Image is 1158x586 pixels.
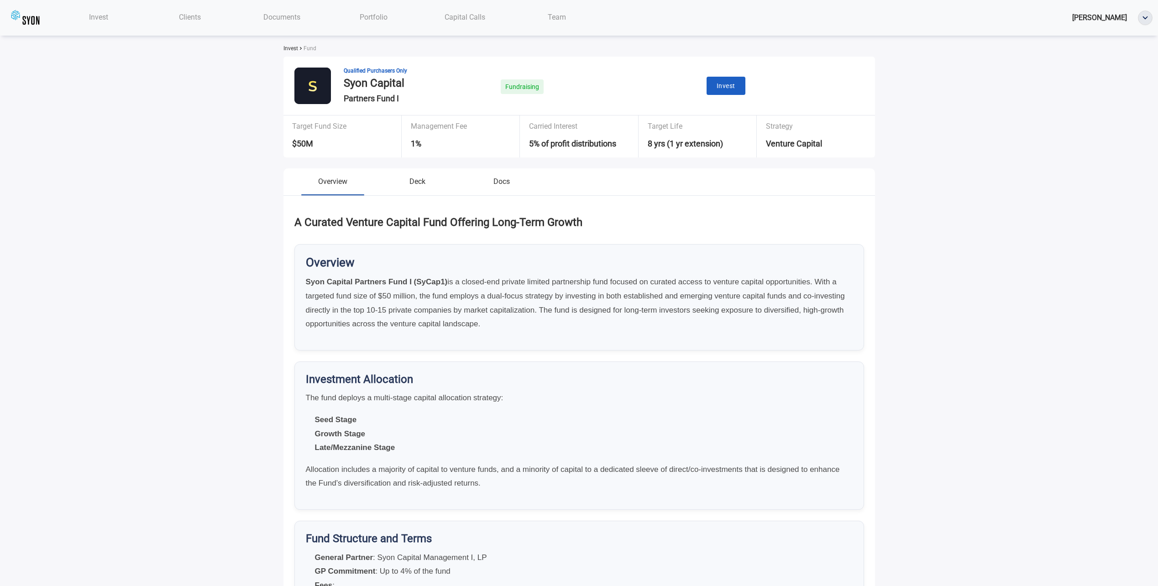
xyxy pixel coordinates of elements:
button: Docs [460,176,544,194]
span: Portfolio [360,13,388,21]
a: Team [511,8,603,26]
p: is a closed-end private limited partnership fund focused on curated access to venture capital opp... [306,275,853,331]
div: A Curated Venture Capital Fund Offering Long-Term Growth [294,214,864,231]
img: syoncap.png [11,10,40,26]
div: Strategy [766,119,864,137]
h2: Overview [306,256,853,270]
span: Invest [283,45,298,52]
span: Invest [89,13,108,21]
span: Invest [717,80,735,92]
img: sidearrow [300,47,302,50]
li: : Up to 4% of the fund [315,565,853,579]
strong: Late/Mezzanine Stage [315,443,395,452]
strong: Growth Stage [315,429,366,438]
span: Clients [179,13,201,21]
div: 1% [411,137,492,154]
button: Invest [707,77,745,95]
div: 5% of profit distributions [529,137,645,154]
div: Venture Capital [766,137,864,154]
div: $50M [292,137,382,154]
div: Carried Interest [529,119,645,137]
a: Portfolio [328,8,419,26]
span: [PERSON_NAME] [1072,13,1127,22]
a: Clients [144,8,236,26]
strong: Seed Stage [315,415,357,424]
div: Target Fund Size [292,119,382,137]
button: Overview [291,176,375,194]
strong: GP Commitment [315,567,376,576]
a: Capital Calls [419,8,511,26]
a: Invest [52,8,144,26]
p: Allocation includes a majority of capital to venture funds, and a minority of capital to a dedica... [306,463,853,491]
div: 8 yrs (1 yr extension) [648,137,764,154]
span: Fund [302,45,316,52]
li: : Syon Capital Management I, LP [315,551,853,565]
div: Management Fee [411,119,492,137]
span: Documents [263,13,300,21]
img: ellipse [1138,11,1152,25]
span: Team [548,13,566,21]
strong: General Partner [315,553,373,562]
div: Fundraising [501,77,544,96]
button: Deck [375,176,460,194]
strong: Syon Capital Partners Fund I (SyCap1) [306,277,448,286]
a: Documents [236,8,328,26]
div: Target Life [648,119,764,137]
img: thamesville [294,68,331,104]
div: Partners Fund I [344,92,461,105]
span: Capital Calls [445,13,485,21]
p: The fund deploys a multi-stage capital allocation strategy: [306,391,853,405]
h3: Fund Structure and Terms [306,532,853,545]
button: ellipse [1138,10,1153,25]
div: Qualified Purchasers Only [344,67,461,75]
h3: Investment Allocation [306,373,853,386]
div: Syon Capital [344,75,461,92]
